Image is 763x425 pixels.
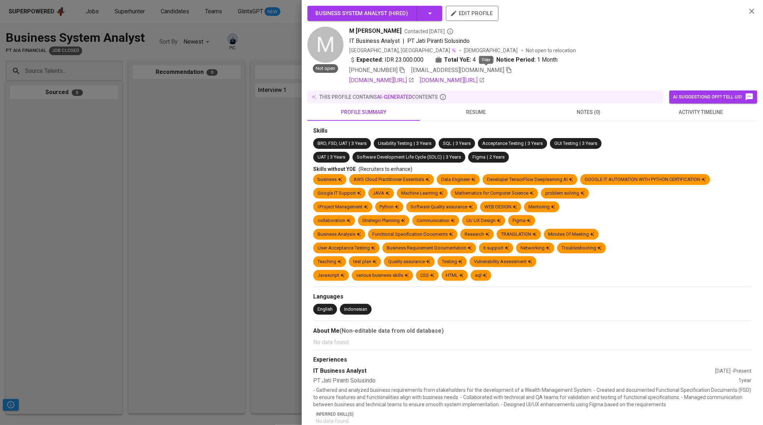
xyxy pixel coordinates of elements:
[313,127,751,135] div: Skills
[424,108,528,117] span: resume
[649,108,753,117] span: activity timeline
[349,27,402,35] span: M [PERSON_NAME]
[318,217,351,224] div: collaboration
[513,217,531,224] div: Figma
[312,108,416,117] span: profile summary
[451,48,457,53] img: magic_wand.svg
[442,258,462,265] div: Testing
[354,176,430,183] div: AWS Cloud Practitioner Essentials
[313,293,751,301] div: Languages
[378,141,412,146] span: Usability Testing
[313,166,356,172] span: Skills without YOE
[313,356,751,364] div: Experiences
[372,231,453,238] div: Functional Specification Documents
[465,231,489,238] div: Research
[353,258,377,265] div: test plan
[673,93,754,101] span: AI suggestions off? Tell us!
[377,94,412,100] span: AI-generated
[318,272,345,279] div: Javascript
[313,386,751,408] p: - Gathered and analyzed business requirements from stakeholders for the development of a Wealth M...
[403,37,404,45] span: |
[313,65,338,72] span: Not open
[545,190,585,197] div: problem solving
[411,204,473,211] div: Software Quality assurance
[315,10,408,17] span: Business System Analyst ( Hired )
[417,217,455,224] div: Communication
[319,93,438,101] p: this profile contains contents
[357,154,442,160] span: Software Development Life Cycle (SDLC)
[316,411,751,417] p: Inferred Skill(s)
[380,204,399,211] div: Python
[349,47,457,54] div: [GEOGRAPHIC_DATA], [GEOGRAPHIC_DATA]
[414,140,415,147] span: |
[318,204,368,211] div: Project Management
[313,327,751,335] div: About Me
[443,141,452,146] span: SQL
[362,217,405,224] div: Strategic Planning
[387,245,472,252] div: Business Requirement Documentation
[453,140,454,147] span: |
[487,176,573,183] div: Developer TensorFlow Deeplearning AI
[446,154,461,160] span: 3 Years
[473,154,485,160] span: Figma
[313,338,751,347] p: No data found.
[669,90,757,103] button: AI suggestions off? Tell us!
[520,245,550,252] div: Networking
[356,56,383,64] b: Expected:
[446,272,463,279] div: HTML
[313,367,715,375] div: IT Business Analyst
[349,140,350,147] span: |
[487,56,558,64] div: 1 Month
[483,245,509,252] div: it support
[401,190,443,197] div: Machine Learning
[715,367,751,375] div: [DATE] - Present
[496,56,536,64] b: Notice Period:
[388,258,430,265] div: Quality assurance
[475,272,487,279] div: sql
[318,154,326,160] span: UAT
[526,47,576,54] p: Not open to relocation
[318,306,333,313] div: English
[738,377,751,385] div: 1 year
[484,204,517,211] div: WEB DESIGN
[330,154,345,160] span: 3 Years
[340,327,444,334] b: (Non-editable data from old database)
[416,141,431,146] span: 3 Years
[528,204,555,211] div: Mentoring
[525,140,526,147] span: |
[537,108,640,117] span: notes (0)
[318,190,361,197] div: Google IT Support
[443,154,444,161] span: |
[444,56,471,64] b: Total YoE:
[373,190,390,197] div: JAVA
[464,47,519,54] span: [DEMOGRAPHIC_DATA]
[473,56,476,64] span: 4
[582,141,597,146] span: 3 Years
[441,176,475,183] div: Data Engineer
[446,6,498,21] button: edit profile
[356,272,409,279] div: various business skills
[318,176,342,183] div: business
[482,141,524,146] span: Acceptance Testing
[456,141,471,146] span: 3 Years
[318,258,342,265] div: Teaching
[474,258,532,265] div: Vulnerability Assessment
[528,141,543,146] span: 3 Years
[349,76,414,85] a: [DOMAIN_NAME][URL]
[580,140,581,147] span: |
[318,245,375,252] div: User Acceptance Testing
[307,6,442,21] button: Business System Analyst (Hired)
[328,154,329,161] span: |
[455,190,534,197] div: Mathematics for Computer Science
[548,231,594,238] div: Minutes Of Meeting
[411,67,504,74] span: [EMAIL_ADDRESS][DOMAIN_NAME]
[447,28,454,35] svg: By Batam recruiter
[344,306,367,313] div: Indonesian
[359,166,412,172] span: (Recruiters to enhance)
[404,28,454,35] span: Contacted [DATE]
[318,141,347,146] span: BRD, FSD, UAT
[446,10,498,16] a: edit profile
[452,9,493,18] span: edit profile
[420,272,434,279] div: CSS
[316,417,751,425] p: No data found.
